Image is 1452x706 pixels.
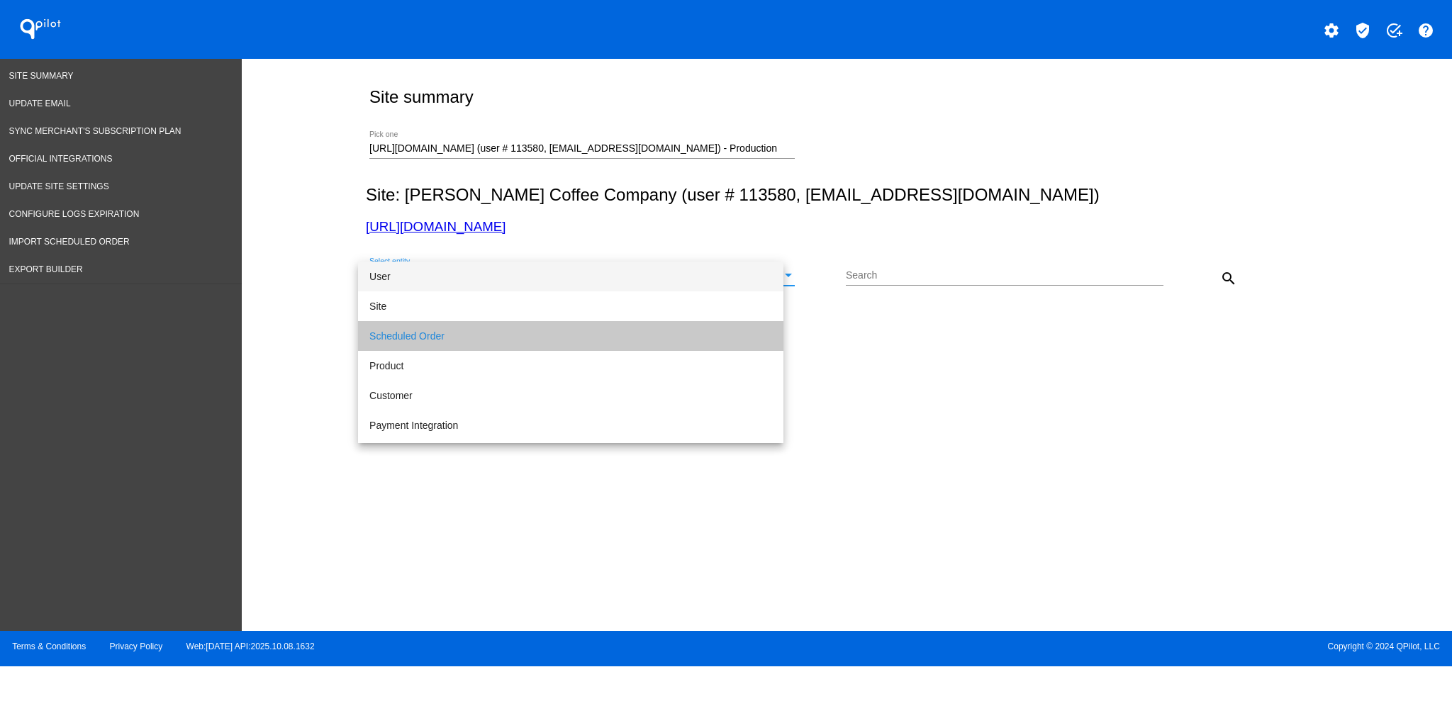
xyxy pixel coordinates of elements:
input: Number [369,143,795,155]
span: Sync Merchant's Subscription Plan [9,126,181,136]
span: Scheduled Order [369,269,445,281]
mat-select: Select entity [369,270,795,281]
mat-icon: help [1417,22,1434,39]
span: Official Integrations [9,154,113,164]
span: Site Summary [9,71,74,81]
span: Export Builder [9,264,83,274]
span: Configure logs expiration [9,209,140,219]
span: Import Scheduled Order [9,237,130,247]
mat-icon: verified_user [1354,22,1371,39]
mat-icon: search [1220,270,1237,287]
a: Web:[DATE] API:2025.10.08.1632 [186,641,315,651]
h1: QPilot [12,15,69,43]
h2: Site: [PERSON_NAME] Coffee Company (user # 113580, [EMAIL_ADDRESS][DOMAIN_NAME]) [366,185,1322,205]
span: Update Email [9,99,71,108]
input: Search [846,270,1163,281]
h2: Site summary [369,87,474,107]
span: Copyright © 2024 QPilot, LLC [738,641,1440,651]
span: Update Site Settings [9,181,109,191]
a: Privacy Policy [110,641,163,651]
a: [URL][DOMAIN_NAME] [366,219,506,234]
mat-icon: add_task [1385,22,1402,39]
mat-icon: settings [1323,22,1340,39]
a: Terms & Conditions [12,641,86,651]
